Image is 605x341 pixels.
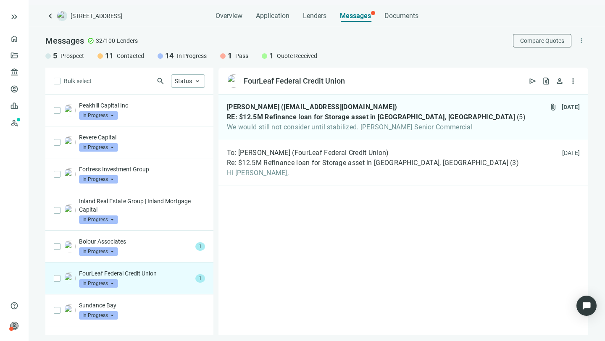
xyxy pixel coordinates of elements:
[227,159,508,167] span: Re: $12.5M Refinance loan for Storage asset in [GEOGRAPHIC_DATA], [GEOGRAPHIC_DATA]
[228,51,232,61] span: 1
[53,51,57,61] span: 5
[10,322,18,330] span: person
[227,74,240,88] img: c9ff5703-fe9b-4cef-82e2-7b06025c577a
[256,12,289,20] span: Application
[64,205,76,216] img: eab3b3c0-095e-4fb4-9387-82b53133bdc3
[513,34,571,47] button: Compare Quotes
[177,52,207,60] span: In Progress
[227,149,389,157] span: To: [PERSON_NAME] (FourLeaf Federal Credit Union)
[553,74,566,88] button: person
[117,37,138,45] span: Lenders
[227,113,515,121] span: RE: $12.5M Refinance loan for Storage asset in [GEOGRAPHIC_DATA], [GEOGRAPHIC_DATA]
[165,51,174,61] span: 14
[60,52,84,60] span: Prospect
[64,136,76,148] img: 52269fad-39b4-441f-a661-2782cbd29c4e
[45,36,84,46] span: Messages
[79,165,205,173] p: Fortress Investment Group
[105,51,113,61] span: 11
[87,37,94,44] span: check_circle
[575,34,588,47] button: more_vert
[79,143,118,152] span: In Progress
[79,197,205,214] p: Inland Real Estate Group | Inland Mortgage Capital
[64,168,76,180] img: 42ba62c5-0394-4596-9470-dbc6ab25be2d
[194,77,201,85] span: keyboard_arrow_up
[227,169,519,177] span: Hi [PERSON_NAME],
[64,273,76,284] img: c9ff5703-fe9b-4cef-82e2-7b06025c577a
[576,296,597,316] div: Open Intercom Messenger
[269,51,274,61] span: 1
[45,11,55,21] a: keyboard_arrow_left
[195,242,205,251] span: 1
[79,247,118,256] span: In Progress
[566,74,580,88] button: more_vert
[227,103,397,111] span: [PERSON_NAME] ([EMAIL_ADDRESS][DOMAIN_NAME])
[64,76,92,86] span: Bulk select
[79,269,192,278] p: FourLeaf Federal Credit Union
[303,12,326,20] span: Lenders
[542,77,550,85] span: request_quote
[549,103,558,111] span: attach_file
[57,11,67,21] img: deal-logo
[79,101,205,110] p: Peakhill Capital Inc
[235,52,248,60] span: Pass
[79,301,205,310] p: Sundance Bay
[227,123,526,131] span: We would still not consider until stabilized. [PERSON_NAME] Senior Commercial
[195,274,205,283] span: 1
[64,241,76,252] img: ad256a41-9672-4755-a1ae-9a1500191c97
[520,37,564,44] span: Compare Quotes
[529,77,537,85] span: send
[526,74,539,88] button: send
[10,302,18,310] span: help
[156,77,165,85] span: search
[216,12,242,20] span: Overview
[79,111,118,120] span: In Progress
[175,78,192,84] span: Status
[9,12,19,22] button: keyboard_double_arrow_right
[555,77,564,85] span: person
[79,237,192,246] p: Bolour Associates
[79,279,118,288] span: In Progress
[539,74,553,88] button: request_quote
[79,215,118,224] span: In Progress
[510,159,519,167] span: ( 3 )
[10,68,16,76] span: account_balance
[79,175,118,184] span: In Progress
[64,304,76,316] img: a1813bc8-ed68-46b9-b972-0df425920329
[79,311,118,320] span: In Progress
[244,76,345,86] div: FourLeaf Federal Credit Union
[79,133,205,142] p: Revere Capital
[277,52,317,60] span: Quote Received
[71,12,122,20] span: [STREET_ADDRESS]
[64,105,76,116] img: d6c594b8-c732-4604-b63f-9e6dd2eca6fa
[569,77,577,85] span: more_vert
[117,52,144,60] span: Contacted
[340,12,371,20] span: Messages
[578,37,585,45] span: more_vert
[562,149,580,157] div: [DATE]
[384,12,418,20] span: Documents
[562,103,580,111] div: [DATE]
[517,113,526,121] span: ( 5 )
[96,37,115,45] span: 32/100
